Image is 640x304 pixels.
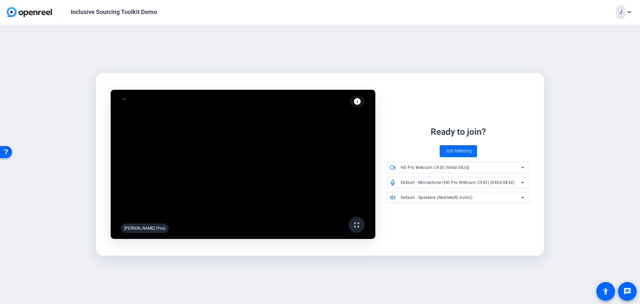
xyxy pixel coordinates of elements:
div: J [616,5,625,19]
mat-icon: fullscreen [353,221,361,229]
div: Ready to join? [431,125,486,138]
mat-icon: expand_more [625,8,633,16]
span: Default - Microphone (HD Pro Webcam C920) (046d:082d) [401,180,515,185]
mat-icon: accessibility [602,287,610,295]
span: Default - Speakers (Realtek(R) Audio) [401,195,473,200]
span: Join Meeting [445,147,472,155]
mat-icon: info [353,97,361,105]
img: OpenReel logo [7,7,52,17]
div: Inclusive Sourcing Toolkit Demo [71,8,157,16]
button: Join Meeting [440,145,477,157]
div: [PERSON_NAME] (You) [121,224,169,233]
span: HD Pro Webcam C920 (046d:082d) [401,165,470,170]
mat-icon: message [623,287,631,295]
